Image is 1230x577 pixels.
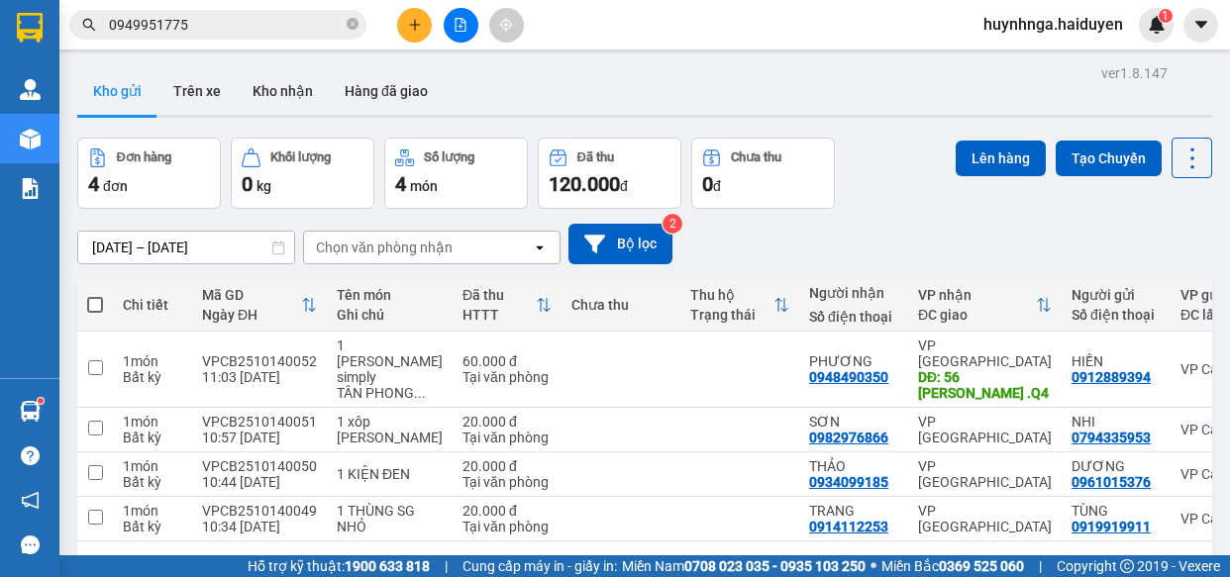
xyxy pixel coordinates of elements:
[1148,16,1166,34] img: icon-new-feature
[337,466,443,482] div: 1 KIỆN ĐEN
[809,369,888,385] div: 0948490350
[1072,503,1161,519] div: TÙNG
[256,178,271,194] span: kg
[202,458,317,474] div: VPCB2510140050
[968,12,1139,37] span: huynhnga.haiduyen
[202,353,317,369] div: VPCB2510140052
[202,430,317,445] div: 10:57 [DATE]
[1101,62,1168,84] div: ver 1.8.147
[410,178,438,194] span: món
[109,14,343,36] input: Tìm tên, số ĐT hoặc mã đơn
[690,287,773,303] div: Thu hộ
[21,446,40,465] span: question-circle
[731,150,781,164] div: Chưa thu
[1192,16,1210,34] span: caret-down
[462,307,536,323] div: HTTT
[17,13,43,43] img: logo-vxr
[202,503,317,519] div: VPCB2510140049
[532,240,548,255] svg: open
[809,285,898,301] div: Người nhận
[202,369,317,385] div: 11:03 [DATE]
[1072,458,1161,474] div: DƯƠNG
[1072,474,1151,490] div: 0961015376
[1072,369,1151,385] div: 0912889394
[123,369,182,385] div: Bất kỳ
[384,138,528,209] button: Số lượng4món
[347,16,359,35] span: close-circle
[1072,519,1151,534] div: 0919919911
[577,150,614,164] div: Đã thu
[1072,353,1161,369] div: HIỀN
[21,491,40,510] span: notification
[809,309,898,325] div: Số điện thoại
[337,503,443,534] div: 1 THÙNG SG NHỎ
[684,558,866,574] strong: 0708 023 035 - 0935 103 250
[1162,9,1169,23] span: 1
[329,67,444,115] button: Hàng đã giao
[908,279,1062,332] th: Toggle SortBy
[918,503,1052,534] div: VP [GEOGRAPHIC_DATA]
[123,519,182,534] div: Bất kỳ
[462,519,552,534] div: Tại văn phòng
[123,353,182,369] div: 1 món
[1039,555,1042,577] span: |
[462,414,552,430] div: 20.000 đ
[453,279,562,332] th: Toggle SortBy
[571,297,670,313] div: Chưa thu
[231,138,374,209] button: Khối lượng0kg
[20,79,41,100] img: warehouse-icon
[620,178,628,194] span: đ
[568,224,672,264] button: Bộ lọc
[202,474,317,490] div: 10:44 [DATE]
[202,307,301,323] div: Ngày ĐH
[1120,559,1134,573] span: copyright
[270,150,331,164] div: Khối lượng
[345,558,430,574] strong: 1900 633 818
[123,430,182,445] div: Bất kỳ
[1072,307,1161,323] div: Số điện thoại
[489,8,524,43] button: aim
[691,138,835,209] button: Chưa thu0đ
[316,238,453,257] div: Chọn văn phòng nhận
[918,458,1052,490] div: VP [GEOGRAPHIC_DATA]
[939,558,1024,574] strong: 0369 525 060
[1056,141,1162,176] button: Tạo Chuyến
[337,414,443,445] div: 1 xôp vang
[337,385,443,401] div: TÂN PHONG SHIP 40K ĐÃ THU
[622,555,866,577] span: Miền Nam
[462,474,552,490] div: Tại văn phòng
[337,307,443,323] div: Ghi chú
[809,353,898,369] div: PHƯƠNG
[809,414,898,430] div: SƠN
[337,287,443,303] div: Tên món
[809,519,888,534] div: 0914112253
[202,287,301,303] div: Mã GD
[809,458,898,474] div: THẢO
[202,414,317,430] div: VPCB2510140051
[77,67,157,115] button: Kho gửi
[881,555,1024,577] span: Miền Bắc
[237,67,329,115] button: Kho nhận
[337,337,443,385] div: 1 thùng dầu simply
[20,178,41,199] img: solution-icon
[809,430,888,445] div: 0982976866
[462,369,552,385] div: Tại văn phòng
[444,8,478,43] button: file-add
[538,138,681,209] button: Đã thu120.000đ
[956,141,1046,176] button: Lên hàng
[549,172,620,196] span: 120.000
[88,172,99,196] span: 4
[123,503,182,519] div: 1 món
[1072,414,1161,430] div: NHI
[123,414,182,430] div: 1 món
[78,232,294,263] input: Select a date range.
[462,430,552,445] div: Tại văn phòng
[713,178,721,194] span: đ
[663,214,682,234] sup: 2
[809,503,898,519] div: TRANG
[38,398,44,404] sup: 1
[1183,8,1218,43] button: caret-down
[414,385,426,401] span: ...
[347,18,359,30] span: close-circle
[702,172,713,196] span: 0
